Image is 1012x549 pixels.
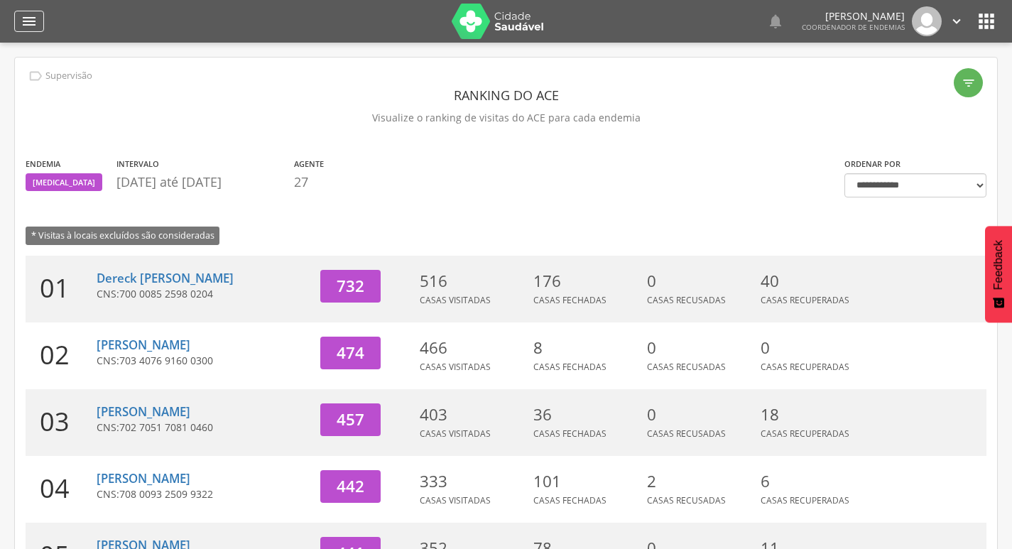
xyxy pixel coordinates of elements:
p: 6 [761,470,867,493]
span: Casas Recuperadas [761,494,849,506]
p: 0 [647,403,753,426]
i:  [962,76,976,90]
a: [PERSON_NAME] [97,403,190,420]
p: 176 [533,270,640,293]
div: 01 [26,256,97,322]
a: [PERSON_NAME] [97,337,190,353]
p: 0 [647,270,753,293]
p: 2 [647,470,753,493]
a:  [767,6,784,36]
p: 36 [533,403,640,426]
p: 403 [420,403,526,426]
a:  [949,6,964,36]
p: Visualize o ranking de visitas do ACE para cada endemia [26,108,986,128]
span: Casas Recusadas [647,428,726,440]
span: 700 0085 2598 0204 [119,287,213,300]
span: 708 0093 2509 9322 [119,487,213,501]
i:  [949,13,964,29]
label: Agente [294,158,324,170]
p: 27 [294,173,324,192]
a:  [14,11,44,32]
span: Casas Recusadas [647,361,726,373]
p: CNS: [97,487,310,501]
span: Casas Recusadas [647,494,726,506]
span: 457 [337,408,364,430]
header: Ranking do ACE [26,82,986,108]
span: Casas Visitadas [420,494,491,506]
span: Feedback [992,240,1005,290]
span: * Visitas à locais excluídos são consideradas [26,227,219,244]
p: CNS: [97,420,310,435]
i:  [21,13,38,30]
p: 333 [420,470,526,493]
span: [MEDICAL_DATA] [33,177,95,188]
span: Casas Fechadas [533,428,606,440]
a: Dereck [PERSON_NAME] [97,270,234,286]
a: [PERSON_NAME] [97,470,190,487]
p: 101 [533,470,640,493]
label: Ordenar por [844,158,901,170]
i:  [767,13,784,30]
i:  [28,68,43,84]
p: [DATE] até [DATE] [116,173,287,192]
p: 8 [533,337,640,359]
span: 702 7051 7081 0460 [119,420,213,434]
p: [PERSON_NAME] [802,11,905,21]
p: Supervisão [45,70,92,82]
div: 04 [26,456,97,523]
p: 0 [761,337,867,359]
p: CNS: [97,287,310,301]
span: Coordenador de Endemias [802,22,905,32]
span: Casas Fechadas [533,294,606,306]
span: 732 [337,275,364,297]
span: Casas Visitadas [420,428,491,440]
span: Casas Fechadas [533,361,606,373]
p: 516 [420,270,526,293]
span: 474 [337,342,364,364]
label: Endemia [26,158,60,170]
span: Casas Recuperadas [761,361,849,373]
p: 466 [420,337,526,359]
span: 442 [337,475,364,497]
span: Casas Visitadas [420,361,491,373]
p: CNS: [97,354,310,368]
p: 18 [761,403,867,426]
div: 03 [26,389,97,456]
button: Feedback - Mostrar pesquisa [985,226,1012,322]
label: Intervalo [116,158,159,170]
p: 0 [647,337,753,359]
p: 40 [761,270,867,293]
span: 703 4076 9160 0300 [119,354,213,367]
span: Casas Recusadas [647,294,726,306]
i:  [975,10,998,33]
span: Casas Visitadas [420,294,491,306]
span: Casas Recuperadas [761,294,849,306]
span: Casas Fechadas [533,494,606,506]
div: 02 [26,322,97,389]
span: Casas Recuperadas [761,428,849,440]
